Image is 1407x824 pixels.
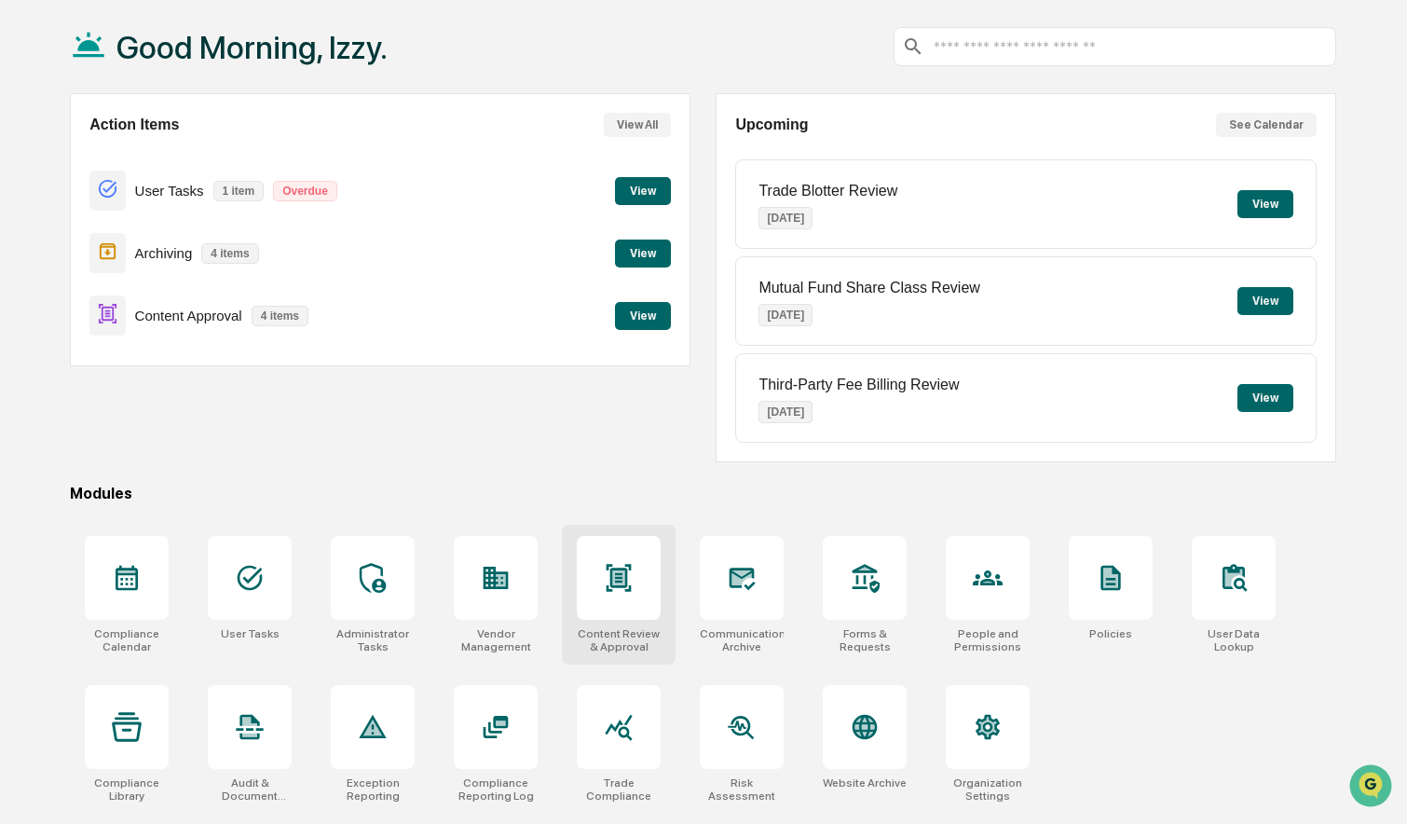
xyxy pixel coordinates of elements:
p: 4 items [201,243,258,264]
p: Third-Party Fee Billing Review [758,377,959,393]
iframe: Open customer support [1347,762,1398,813]
button: View All [604,113,671,137]
a: 🔎Data Lookup [11,263,125,296]
p: Archiving [135,245,193,261]
div: Start new chat [63,143,306,161]
div: User Data Lookup [1192,627,1276,653]
span: Preclearance [37,235,120,254]
div: 🗄️ [135,237,150,252]
p: Content Approval [135,308,242,323]
button: Start new chat [317,148,339,171]
p: [DATE] [758,207,813,229]
div: Trade Compliance [577,776,661,803]
p: [DATE] [758,304,813,326]
p: 4 items [252,306,308,326]
div: Organization Settings [946,776,1030,803]
div: Modules [70,485,1336,502]
div: Website Archive [823,776,907,790]
button: View [1237,384,1293,412]
h2: Action Items [89,117,179,133]
a: 🖐️Preclearance [11,227,128,261]
div: People and Permissions [946,627,1030,653]
div: User Tasks [221,627,280,640]
p: 1 item [213,181,265,201]
button: See Calendar [1216,113,1317,137]
div: Exception Reporting [331,776,415,803]
a: 🗄️Attestations [128,227,239,261]
a: View [615,181,671,199]
p: Mutual Fund Share Class Review [758,280,979,296]
div: Audit & Document Logs [208,776,292,803]
p: Overdue [273,181,337,201]
span: Data Lookup [37,270,117,289]
h1: Good Morning, Izzy. [116,29,388,66]
div: 🖐️ [19,237,34,252]
div: Risk Assessment [700,776,784,803]
p: Trade Blotter Review [758,183,897,199]
div: We're available if you need us! [63,161,236,176]
div: Compliance Library [85,776,169,803]
div: Policies [1089,627,1132,640]
div: Compliance Calendar [85,627,169,653]
div: Communications Archive [700,627,784,653]
button: View [615,177,671,205]
button: View [615,302,671,330]
div: Vendor Management [454,627,538,653]
div: Compliance Reporting Log [454,776,538,803]
a: View [615,243,671,261]
button: View [615,240,671,268]
span: Pylon [185,316,225,330]
img: 1746055101610-c473b297-6a78-478c-a979-82029cc54cd1 [19,143,52,176]
a: Powered byPylon [131,315,225,330]
div: Content Review & Approval [577,627,661,653]
div: 🔎 [19,272,34,287]
a: View [615,306,671,323]
div: Administrator Tasks [331,627,415,653]
h2: Upcoming [735,117,808,133]
p: User Tasks [135,183,204,199]
span: Attestations [154,235,231,254]
button: View [1237,190,1293,218]
p: [DATE] [758,401,813,423]
p: How can we help? [19,39,339,69]
div: Forms & Requests [823,627,907,653]
button: View [1237,287,1293,315]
